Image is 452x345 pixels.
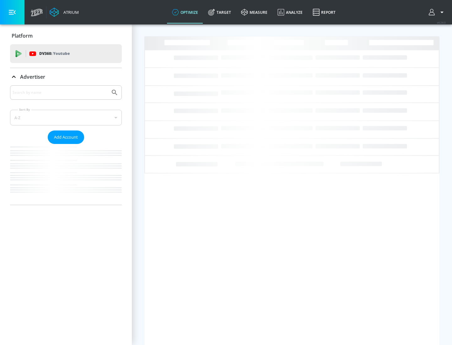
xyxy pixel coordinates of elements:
div: Atrium [61,9,79,15]
span: Add Account [54,134,78,141]
p: Advertiser [20,73,45,80]
nav: list of Advertiser [10,144,122,205]
p: DV360: [39,50,70,57]
a: Atrium [50,8,79,17]
div: DV360: Youtube [10,44,122,63]
input: Search by name [13,88,108,97]
div: Advertiser [10,85,122,205]
a: Target [203,1,236,24]
a: measure [236,1,272,24]
label: Sort By [18,108,31,112]
p: Youtube [53,50,70,57]
a: Report [308,1,341,24]
span: v 4.24.0 [437,21,446,24]
div: Platform [10,27,122,45]
a: Analyze [272,1,308,24]
a: optimize [167,1,203,24]
div: Advertiser [10,68,122,86]
div: A-Z [10,110,122,125]
p: Platform [12,32,33,39]
button: Add Account [48,130,84,144]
